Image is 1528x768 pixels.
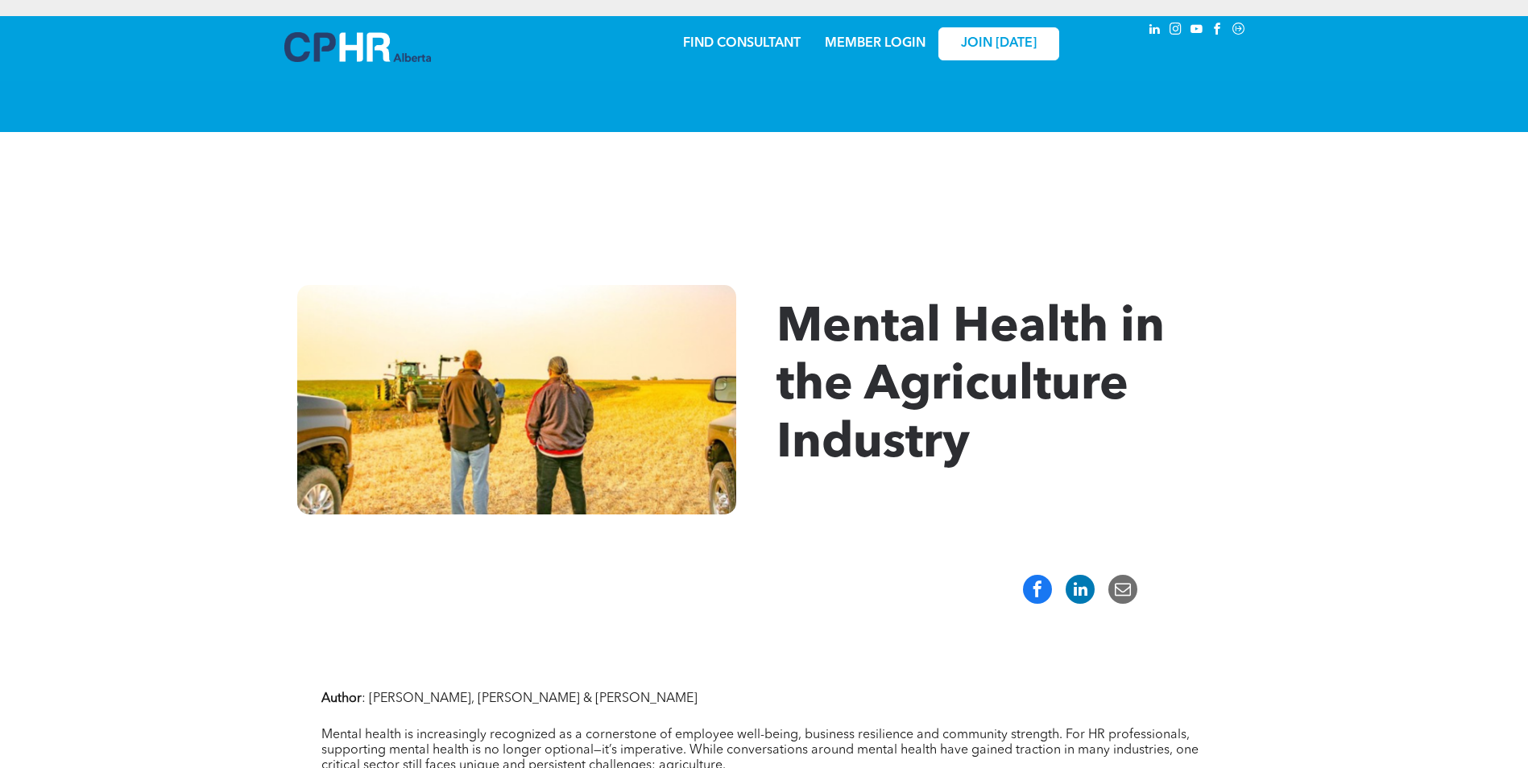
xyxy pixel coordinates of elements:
a: JOIN [DATE] [938,27,1059,60]
a: linkedin [1146,20,1164,42]
a: instagram [1167,20,1185,42]
span: : [PERSON_NAME], [PERSON_NAME] & [PERSON_NAME] [362,692,698,705]
a: youtube [1188,20,1206,42]
span: JOIN [DATE] [961,36,1037,52]
span: Mental Health in the Agriculture Industry [776,304,1165,469]
a: Social network [1230,20,1248,42]
strong: Author [321,692,362,705]
a: MEMBER LOGIN [825,37,925,50]
a: FIND CONSULTANT [683,37,801,50]
a: facebook [1209,20,1227,42]
img: A blue and white logo for cp alberta [284,32,431,62]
